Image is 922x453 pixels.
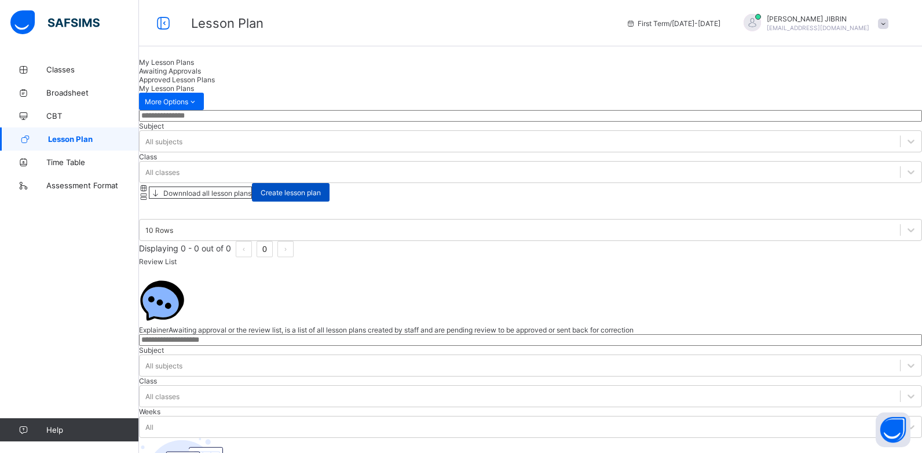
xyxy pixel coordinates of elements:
span: Broadsheet [46,88,139,97]
div: All [145,423,153,432]
span: Create lesson plan [261,188,321,197]
div: All subjects [145,361,182,370]
div: All classes [145,392,180,401]
span: Awaiting approval or the review list, is a list of all lesson plans created by staff and are pend... [169,326,634,334]
li: 0 [257,241,273,257]
span: Downnload all lesson plans [162,189,251,198]
a: 0 [257,242,272,257]
span: Approved Lesson Plans [139,75,215,84]
span: Assessment Format [46,181,139,190]
div: All subjects [145,137,182,146]
span: Explainer [139,326,169,334]
li: 上一页 [236,241,252,257]
span: Class [139,377,157,385]
button: prev page [236,241,252,257]
div: 10 Rows [145,226,173,235]
span: Classes [46,65,139,74]
span: Class [139,152,157,161]
span: Awaiting Approvals [139,67,201,75]
span: Weeks [139,407,160,416]
span: [PERSON_NAME] JIBRIN [767,14,869,23]
span: [EMAIL_ADDRESS][DOMAIN_NAME] [767,24,869,31]
span: My Lesson Plans [139,58,194,67]
div: IBRAHIMJIBRIN [732,14,894,33]
span: Help [46,425,138,434]
span: CBT [46,111,139,120]
li: Displaying 0 - 0 out of 0 [139,241,231,257]
div: All classes [145,168,180,177]
span: Lesson Plan [191,16,264,31]
span: Lesson Plan [48,134,139,144]
span: Time Table [46,158,139,167]
li: 下一页 [277,241,294,257]
span: Review List [139,257,177,266]
span: Subject [139,346,164,355]
span: Subject [139,122,164,130]
span: More Options [145,97,198,106]
span: session/term information [626,19,720,28]
button: Open asap [876,412,910,447]
img: Chat.054c5d80b312491b9f15f6fadeacdca6.svg [139,277,185,324]
img: safsims [10,10,100,35]
span: My Lesson Plans [139,84,194,93]
button: next page [277,241,294,257]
